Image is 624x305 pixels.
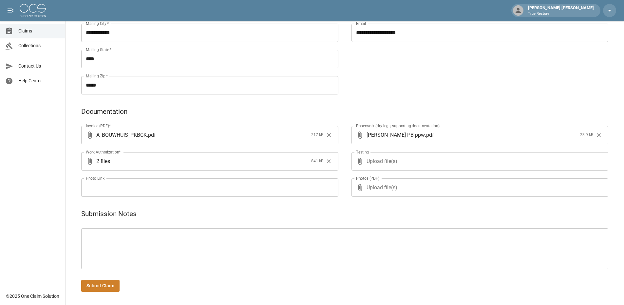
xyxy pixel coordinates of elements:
[356,21,366,26] label: Email
[594,130,604,140] button: Clear
[96,131,147,139] span: A_BOUWHUIS_PKBCK
[96,152,309,171] span: 2 files
[356,123,440,129] label: Paperwork (dry logs, supporting documentation)
[81,280,120,292] button: Submit Claim
[86,73,108,79] label: Mailing Zip
[18,63,60,70] span: Contact Us
[6,293,59,299] div: © 2025 One Claim Solution
[324,156,334,166] button: Clear
[367,131,425,139] span: [PERSON_NAME] PB ppw
[18,77,60,84] span: Help Center
[356,149,369,155] label: Testing
[86,175,104,181] label: Photo Link
[18,42,60,49] span: Collections
[580,132,593,138] span: 23.9 kB
[311,158,323,165] span: 841 kB
[86,123,111,129] label: Invoice (PDF)*
[367,152,591,171] span: Upload file(s)
[18,28,60,34] span: Claims
[356,175,379,181] label: Photos (PDF)
[86,149,121,155] label: Work Authorization*
[86,21,109,26] label: Mailing City
[528,11,594,17] p: True Restore
[86,47,111,52] label: Mailing State
[147,131,156,139] span: . pdf
[4,4,17,17] button: open drawer
[311,132,323,138] span: 217 kB
[324,130,334,140] button: Clear
[367,178,591,197] span: Upload file(s)
[20,4,46,17] img: ocs-logo-white-transparent.png
[425,131,434,139] span: . pdf
[525,5,596,16] div: [PERSON_NAME] [PERSON_NAME]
